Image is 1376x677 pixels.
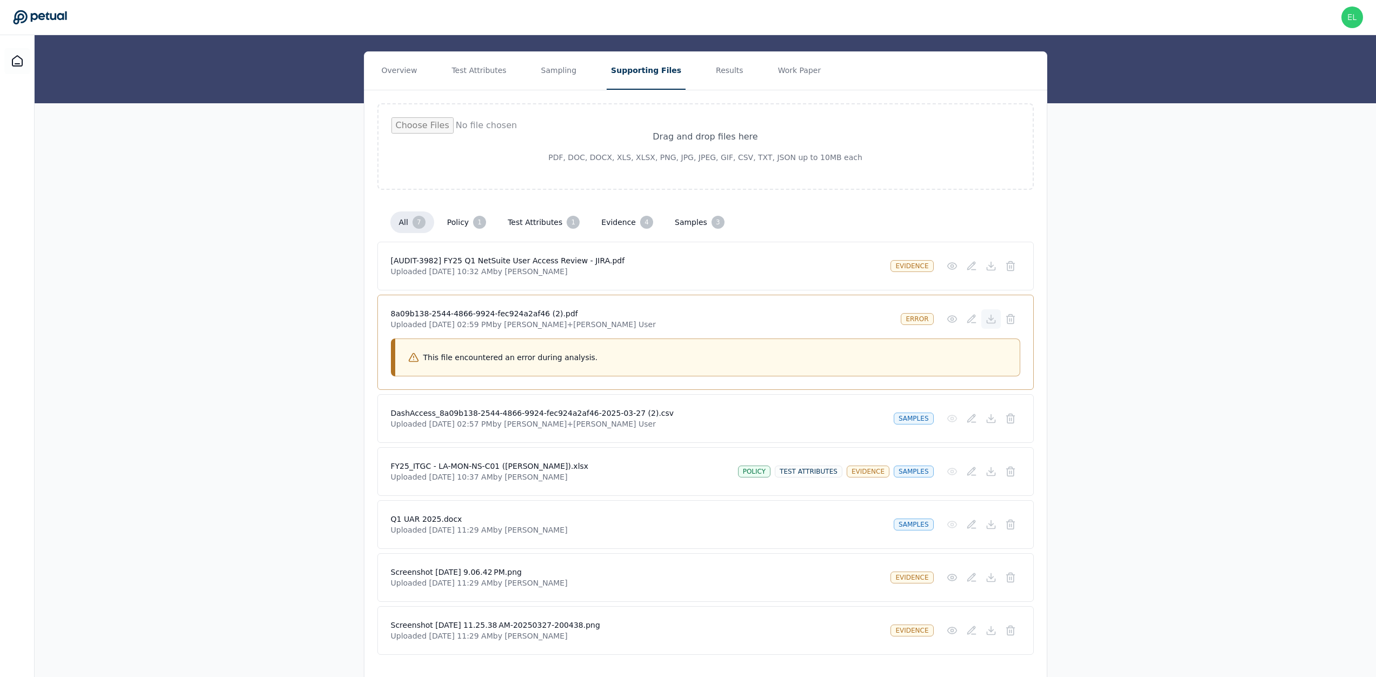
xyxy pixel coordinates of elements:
button: Preview File (hover for quick preview, click for full view) [942,515,962,534]
button: Work Paper [774,52,826,90]
button: Delete File [1001,256,1020,276]
div: evidence [890,260,933,272]
button: Add/Edit Description [962,256,981,276]
div: samples [894,466,934,477]
div: error [901,313,933,325]
div: 4 [640,216,653,229]
p: Uploaded [DATE] 11:29 AM by [PERSON_NAME] [391,630,882,641]
p: Uploaded [DATE] 10:32 AM by [PERSON_NAME] [391,266,882,277]
p: Uploaded [DATE] 11:29 AM by [PERSON_NAME] [391,578,882,588]
h4: Screenshot [DATE] 9.06.42 PM.png [391,567,882,578]
button: test attributes 1 [499,211,588,233]
button: Download File [981,568,1001,587]
div: evidence [847,466,889,477]
div: evidence [890,572,933,583]
button: Preview File (hover for quick preview, click for full view) [942,309,962,329]
div: evidence [890,625,933,636]
button: Preview File (hover for quick preview, click for full view) [942,621,962,640]
div: 3 [712,216,724,229]
button: Delete File [1001,462,1020,481]
div: policy [738,466,770,477]
h4: Q1 UAR 2025.docx [391,514,885,525]
button: Download File [981,309,1001,329]
p: Uploaded [DATE] 10:37 AM by [PERSON_NAME] [391,472,729,482]
button: Results [712,52,748,90]
button: all 7 [390,211,434,233]
button: Add/Edit Description [962,309,981,329]
h4: DashAccess_8a09b138-2544-4866-9924-fec924a2af46-2025-03-27 (2).csv [391,408,885,419]
button: Preview File (hover for quick preview, click for full view) [942,409,962,428]
button: Preview File (hover for quick preview, click for full view) [942,462,962,481]
button: Download File [981,462,1001,481]
h4: [AUDIT-3982] FY25 Q1 NetSuite User Access Review - JIRA.pdf [391,255,882,266]
button: samples 3 [666,211,733,233]
nav: Tabs [364,52,1047,90]
button: Delete File [1001,515,1020,534]
button: Supporting Files [607,52,686,90]
p: Uploaded [DATE] 11:29 AM by [PERSON_NAME] [391,525,885,535]
div: samples [894,519,934,530]
button: Test Attributes [447,52,510,90]
a: Dashboard [4,48,30,74]
h4: FY25_ITGC - LA-MON-NS-C01 ([PERSON_NAME]).xlsx [391,461,729,472]
button: Download File [981,409,1001,428]
div: 1 [567,216,580,229]
p: Uploaded [DATE] 02:59 PM by [PERSON_NAME]+[PERSON_NAME] User [391,319,893,330]
p: This file encountered an error during analysis. [423,352,598,363]
button: Preview File (hover for quick preview, click for full view) [942,568,962,587]
button: Overview [377,52,422,90]
button: Preview File (hover for quick preview, click for full view) [942,256,962,276]
p: Uploaded [DATE] 02:57 PM by [PERSON_NAME]+[PERSON_NAME] User [391,419,885,429]
button: Download File [981,256,1001,276]
button: evidence 4 [593,211,662,233]
img: eliot+doordash@petual.ai [1341,6,1363,28]
div: samples [894,413,934,424]
button: Add/Edit Description [962,409,981,428]
h4: Screenshot [DATE] 11.25.38 AM-20250327-200438.png [391,620,882,630]
button: Delete File [1001,621,1020,640]
button: Sampling [537,52,581,90]
button: policy 1 [438,211,495,233]
button: Add/Edit Description [962,621,981,640]
div: test attributes [775,466,842,477]
button: Add/Edit Description [962,568,981,587]
div: 1 [473,216,486,229]
button: Download File [981,621,1001,640]
button: Add/Edit Description [962,515,981,534]
button: Delete File [1001,409,1020,428]
h4: 8a09b138-2544-4866-9924-fec924a2af46 (2).pdf [391,308,893,319]
button: Add/Edit Description [962,462,981,481]
button: Download File [981,515,1001,534]
button: Delete File [1001,568,1020,587]
button: Delete File [1001,309,1020,329]
a: Go to Dashboard [13,10,67,25]
div: 7 [413,216,426,229]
